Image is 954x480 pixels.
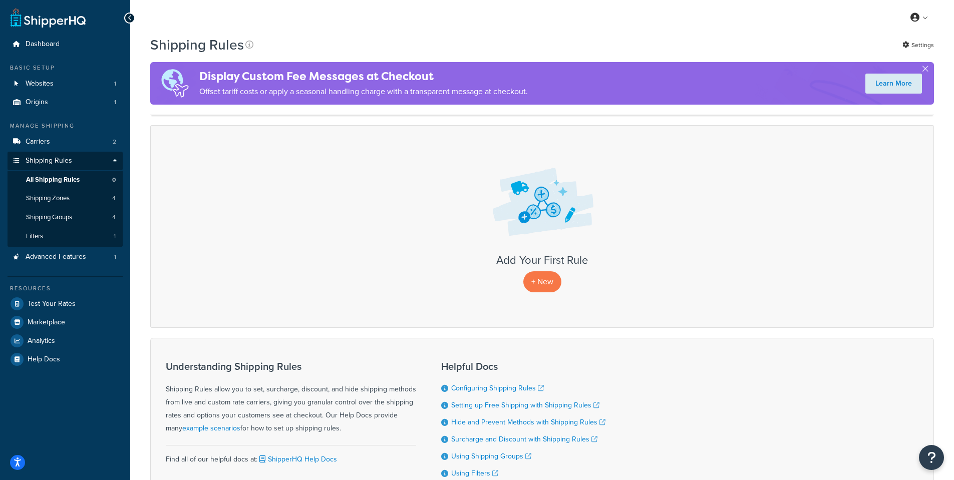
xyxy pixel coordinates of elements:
[8,313,123,331] a: Marketplace
[26,232,43,241] span: Filters
[26,40,60,49] span: Dashboard
[8,171,123,189] a: All Shipping Rules 0
[161,254,923,266] h3: Add Your First Rule
[150,62,199,105] img: duties-banner-06bc72dcb5fe05cb3f9472aba00be2ae8eb53ab6f0d8bb03d382ba314ac3c341.png
[199,68,528,85] h4: Display Custom Fee Messages at Checkout
[112,213,116,222] span: 4
[28,355,60,364] span: Help Docs
[8,152,123,247] li: Shipping Rules
[114,98,116,107] span: 1
[28,318,65,327] span: Marketplace
[451,417,605,427] a: Hide and Prevent Methods with Shipping Rules
[257,454,337,464] a: ShipperHQ Help Docs
[26,253,86,261] span: Advanced Features
[8,227,123,246] li: Filters
[451,468,498,478] a: Using Filters
[8,332,123,350] a: Analytics
[11,8,86,28] a: ShipperHQ Home
[26,194,70,203] span: Shipping Zones
[166,445,416,466] div: Find all of our helpful docs at:
[8,189,123,208] li: Shipping Zones
[919,445,944,470] button: Open Resource Center
[8,152,123,170] a: Shipping Rules
[114,80,116,88] span: 1
[8,35,123,54] a: Dashboard
[26,98,48,107] span: Origins
[8,208,123,227] li: Shipping Groups
[199,85,528,99] p: Offset tariff costs or apply a seasonal handling charge with a transparent message at checkout.
[8,189,123,208] a: Shipping Zones 4
[523,271,561,292] p: + New
[451,434,597,444] a: Surcharge and Discount with Shipping Rules
[902,38,934,52] a: Settings
[114,253,116,261] span: 1
[8,133,123,151] li: Carriers
[8,208,123,227] a: Shipping Groups 4
[114,232,116,241] span: 1
[8,93,123,112] a: Origins 1
[8,295,123,313] a: Test Your Rates
[8,133,123,151] a: Carriers 2
[113,138,116,146] span: 2
[26,157,72,165] span: Shipping Rules
[8,171,123,189] li: All Shipping Rules
[451,400,599,410] a: Setting up Free Shipping with Shipping Rules
[451,451,531,461] a: Using Shipping Groups
[26,213,72,222] span: Shipping Groups
[28,337,55,345] span: Analytics
[8,75,123,93] li: Websites
[166,361,416,372] h3: Understanding Shipping Rules
[112,194,116,203] span: 4
[112,176,116,184] span: 0
[8,284,123,293] div: Resources
[150,35,244,55] h1: Shipping Rules
[26,176,80,184] span: All Shipping Rules
[8,122,123,130] div: Manage Shipping
[8,64,123,72] div: Basic Setup
[8,248,123,266] a: Advanced Features 1
[8,75,123,93] a: Websites 1
[166,361,416,435] div: Shipping Rules allow you to set, surcharge, discount, and hide shipping methods from live and cus...
[8,350,123,368] a: Help Docs
[8,227,123,246] a: Filters 1
[8,93,123,112] li: Origins
[28,300,76,308] span: Test Your Rates
[182,423,240,433] a: example scenarios
[865,74,922,94] a: Learn More
[8,248,123,266] li: Advanced Features
[451,383,544,393] a: Configuring Shipping Rules
[441,361,605,372] h3: Helpful Docs
[26,80,54,88] span: Websites
[26,138,50,146] span: Carriers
